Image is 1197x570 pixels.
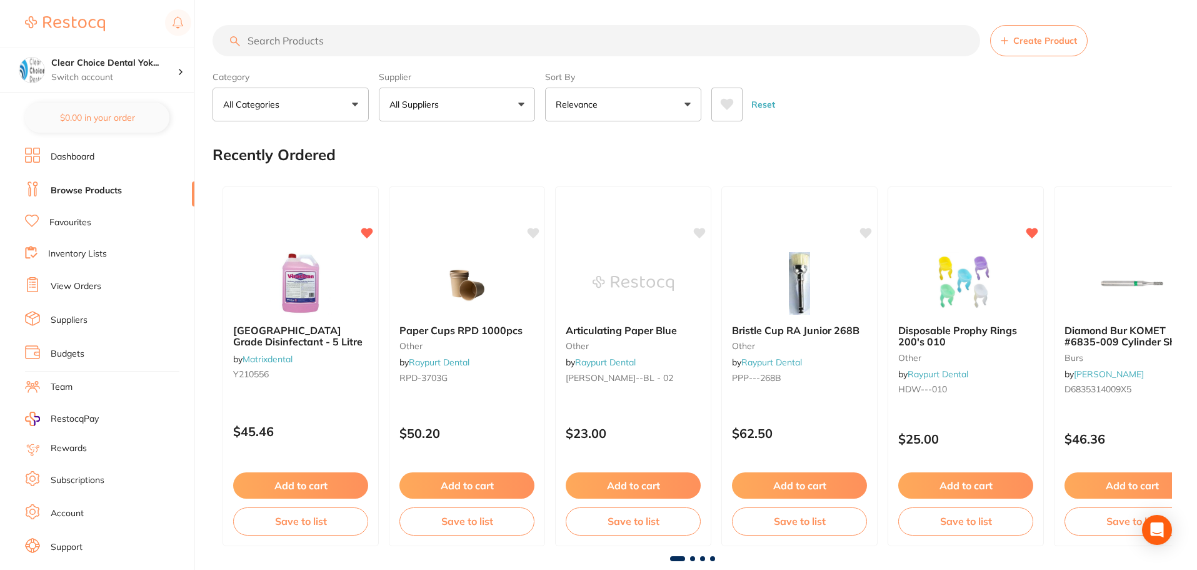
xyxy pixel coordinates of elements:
[49,216,91,229] a: Favourites
[908,369,968,380] a: Raypurt Dental
[741,357,802,368] a: Raypurt Dental
[898,325,1033,348] b: Disposable Prophy Rings 200's 010
[575,357,636,368] a: Raypurt Dental
[243,354,293,365] a: Matrixdental
[233,472,368,499] button: Add to cart
[223,98,284,111] p: All Categories
[25,16,105,31] img: Restocq Logo
[399,472,534,499] button: Add to cart
[732,341,867,351] small: other
[898,432,1033,446] p: $25.00
[51,314,88,327] a: Suppliers
[51,541,83,554] a: Support
[898,472,1033,499] button: Add to cart
[898,353,1033,363] small: other
[566,507,701,535] button: Save to list
[732,426,867,440] p: $62.50
[409,357,469,368] a: Raypurt Dental
[898,369,968,380] span: by
[25,412,40,426] img: RestocqPay
[566,341,701,351] small: other
[399,341,534,351] small: other
[566,472,701,499] button: Add to cart
[566,373,701,383] small: [PERSON_NAME]--BL - 02
[732,373,867,383] small: PPP---268B
[25,9,105,38] a: Restocq Logo
[399,507,534,535] button: Save to list
[213,88,369,121] button: All Categories
[51,280,101,293] a: View Orders
[748,88,779,121] button: Reset
[51,151,94,163] a: Dashboard
[566,325,701,336] b: Articulating Paper Blue
[25,412,99,426] a: RestocqPay
[51,348,84,360] a: Budgets
[51,442,87,455] a: Rewards
[898,507,1033,535] button: Save to list
[51,381,73,394] a: Team
[399,373,534,383] small: RPD-3703G
[379,71,535,83] label: Supplier
[233,325,368,348] b: Viraclean Hospital Grade Disinfectant - 5 Litre
[1064,369,1144,380] span: by
[233,424,368,439] p: $45.46
[233,369,368,379] small: Y210556
[1142,515,1172,545] div: Open Intercom Messenger
[732,357,802,368] span: by
[566,426,701,440] p: $23.00
[545,71,701,83] label: Sort By
[556,98,603,111] p: Relevance
[48,248,107,260] a: Inventory Lists
[19,58,44,83] img: Clear Choice Dental Yokine
[399,357,469,368] span: by
[233,354,293,365] span: by
[759,252,840,315] img: Bristle Cup RA Junior 268B
[566,357,636,368] span: by
[399,426,534,440] p: $50.20
[51,507,84,520] a: Account
[732,507,867,535] button: Save to list
[233,507,368,535] button: Save to list
[990,25,1088,56] button: Create Product
[732,325,867,336] b: Bristle Cup RA Junior 268B
[51,474,104,487] a: Subscriptions
[898,384,1033,394] small: HDW---010
[51,71,178,84] p: Switch account
[545,88,701,121] button: Relevance
[25,103,169,133] button: $0.00 in your order
[925,252,1006,315] img: Disposable Prophy Rings 200's 010
[379,88,535,121] button: All Suppliers
[51,57,178,69] h4: Clear Choice Dental Yokine
[593,252,674,315] img: Articulating Paper Blue
[213,146,336,164] h2: Recently Ordered
[51,413,99,425] span: RestocqPay
[213,71,369,83] label: Category
[389,98,444,111] p: All Suppliers
[426,252,508,315] img: Paper Cups RPD 1000pcs
[51,185,122,197] a: Browse Products
[1013,36,1077,46] span: Create Product
[213,25,980,56] input: Search Products
[1074,369,1144,380] a: [PERSON_NAME]
[1091,252,1173,315] img: Diamond Bur KOMET #6835-009 Cylinder Short Coarse FG x 5
[732,472,867,499] button: Add to cart
[399,325,534,336] b: Paper Cups RPD 1000pcs
[260,252,341,315] img: Viraclean Hospital Grade Disinfectant - 5 Litre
